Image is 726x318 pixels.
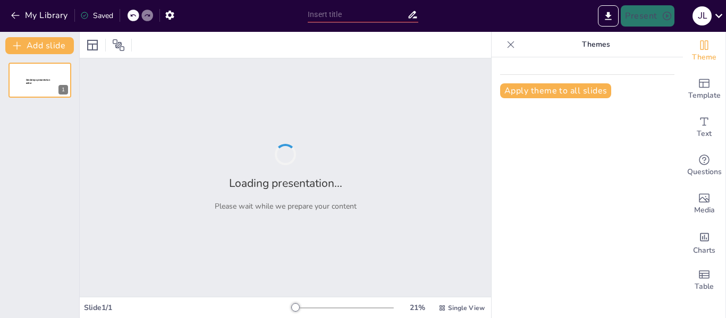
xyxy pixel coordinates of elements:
span: Table [695,281,714,293]
div: 1 [58,85,68,94]
span: Position [112,39,125,51]
h2: Loading presentation... [229,176,342,191]
button: Export to PowerPoint [598,5,619,27]
div: Slide 1 / 1 [84,303,292,313]
input: Insert title [308,7,407,22]
div: Add images, graphics, shapes or video [683,185,725,223]
div: Add text boxes [683,108,725,147]
div: Add a table [683,261,725,299]
button: Apply theme to all slides [500,83,611,98]
div: Saved [80,11,113,21]
span: Media [694,204,715,216]
div: Add charts and graphs [683,223,725,261]
div: 1 [9,63,71,98]
button: J L [693,5,712,27]
div: J L [693,6,712,25]
div: Layout [84,37,101,54]
span: Single View [448,304,485,312]
span: Template [688,90,721,101]
span: Sendsteps presentation editor [26,79,50,84]
button: My Library [8,7,72,24]
p: Themes [519,32,672,57]
button: Add slide [5,37,74,54]
p: Please wait while we prepare your content [215,201,357,211]
button: Present [621,5,674,27]
div: Get real-time input from your audience [683,147,725,185]
span: Text [697,128,712,140]
div: 21 % [404,303,430,313]
span: Charts [693,245,715,256]
div: Change the overall theme [683,32,725,70]
span: Questions [687,166,722,178]
span: Theme [692,51,716,63]
div: Add ready made slides [683,70,725,108]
